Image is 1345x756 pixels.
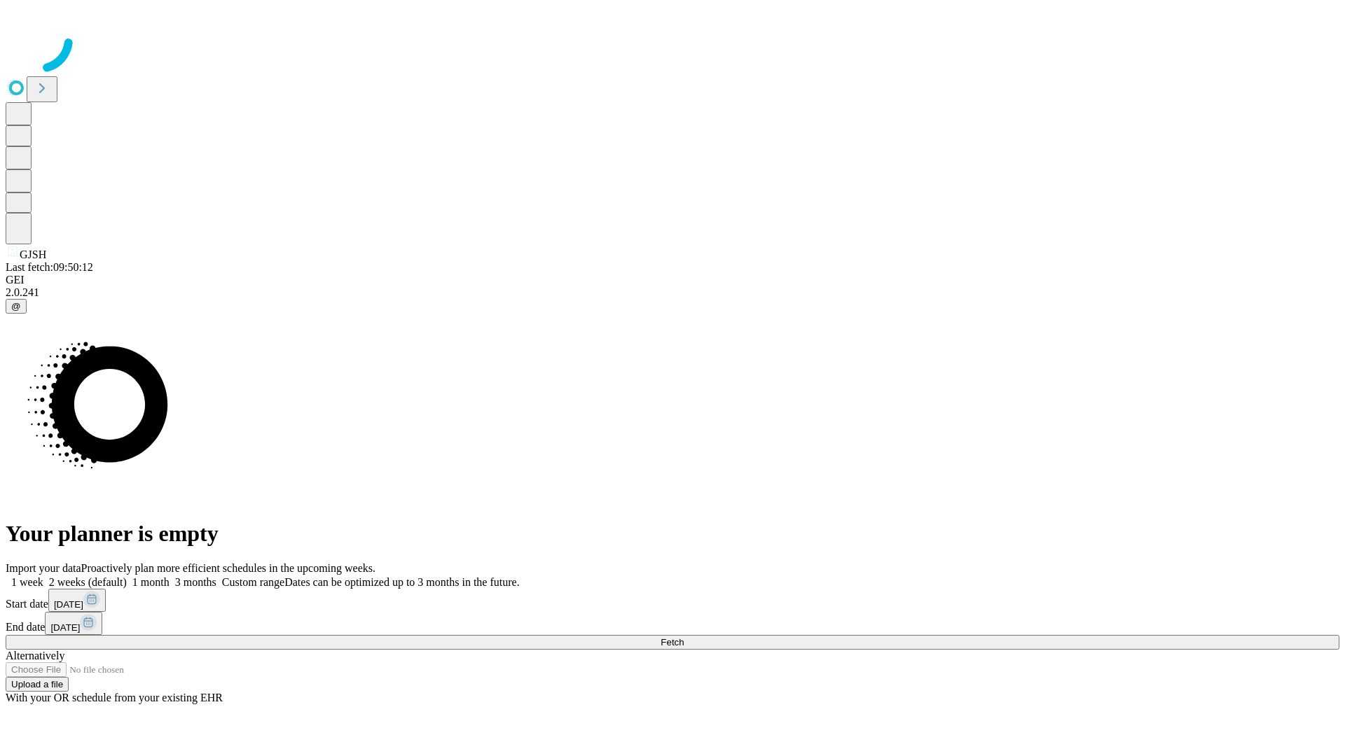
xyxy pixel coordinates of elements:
[661,637,684,647] span: Fetch
[6,677,69,692] button: Upload a file
[6,286,1339,299] div: 2.0.241
[11,576,43,588] span: 1 week
[6,299,27,314] button: @
[6,650,64,661] span: Alternatively
[81,562,375,574] span: Proactively plan more efficient schedules in the upcoming weeks.
[20,248,46,260] span: GJSH
[6,635,1339,650] button: Fetch
[50,622,80,633] span: [DATE]
[284,576,519,588] span: Dates can be optimized up to 3 months in the future.
[48,589,106,612] button: [DATE]
[132,576,170,588] span: 1 month
[6,274,1339,286] div: GEI
[45,612,102,635] button: [DATE]
[6,261,93,273] span: Last fetch: 09:50:12
[6,589,1339,612] div: Start date
[6,612,1339,635] div: End date
[49,576,127,588] span: 2 weeks (default)
[6,692,223,703] span: With your OR schedule from your existing EHR
[11,301,21,311] span: @
[222,576,284,588] span: Custom range
[175,576,216,588] span: 3 months
[6,562,81,574] span: Import your data
[54,599,83,610] span: [DATE]
[6,521,1339,547] h1: Your planner is empty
